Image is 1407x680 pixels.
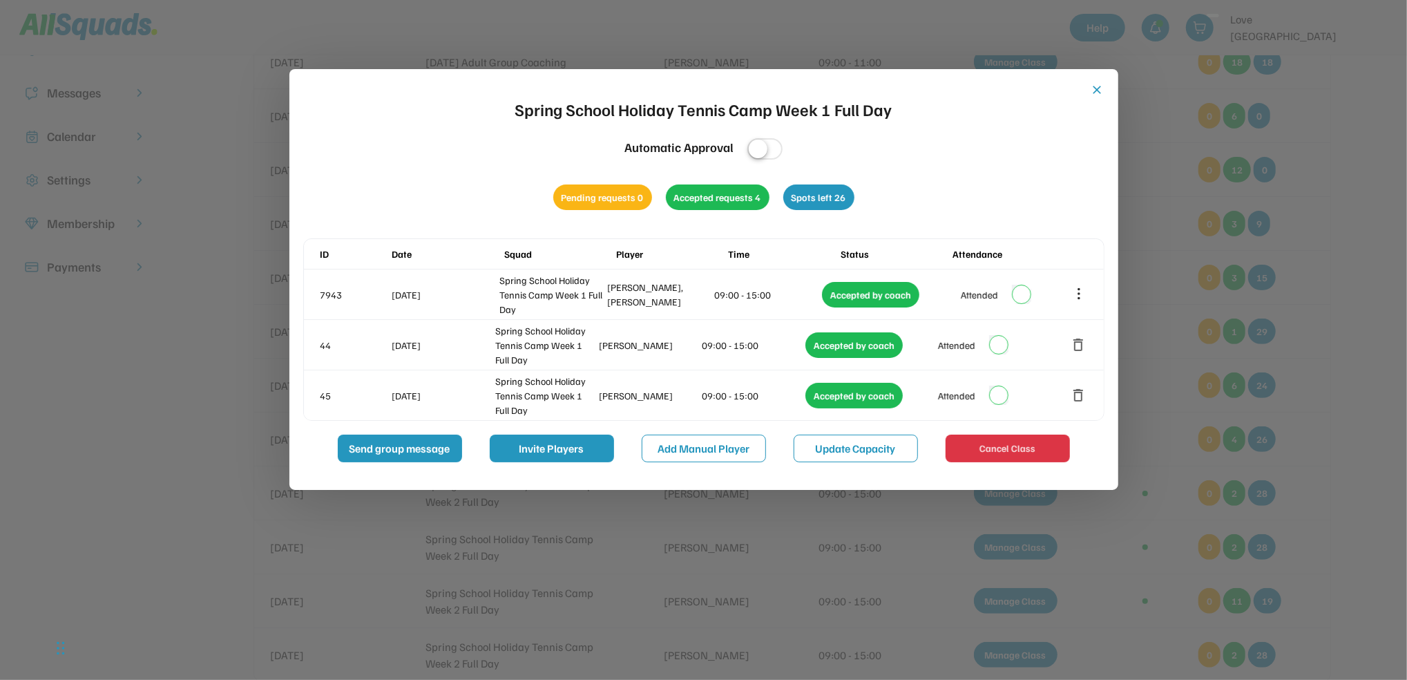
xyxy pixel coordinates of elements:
div: Spring School Holiday Tennis Camp Week 1 Full Day [515,97,892,122]
div: Automatic Approval [624,138,734,157]
button: Cancel Class [946,435,1070,462]
span: × [1209,16,1214,28]
div: [DATE] [392,338,493,352]
div: Status [841,247,950,261]
div: Accepted by coach [805,332,903,358]
div: [DATE] [392,388,493,403]
div: 09:00 - 15:00 [715,287,820,302]
div: Attendance [953,247,1062,261]
div: 44 [320,338,390,352]
div: [PERSON_NAME] [599,388,700,403]
button: Update Capacity [794,435,918,462]
div: Spots left 26 [783,185,854,210]
div: Squad [504,247,613,261]
div: Spring School Holiday Tennis Camp Week 1 Full Day [495,374,596,417]
button: Invite Players [490,435,614,462]
div: 7943 [320,287,390,302]
div: 45 [320,388,390,403]
button: Send group message [338,435,462,462]
div: Spring School Holiday Tennis Camp Week 1 Full Day [495,323,596,367]
div: Accepted by coach [805,383,903,408]
div: Pending requests 0 [553,185,652,210]
button: delete [1071,337,1087,353]
div: Attended [961,287,998,302]
div: [PERSON_NAME] [599,338,700,352]
div: 09:00 - 15:00 [702,388,803,403]
div: Accepted by coach [822,282,919,308]
button: delete [1071,387,1087,404]
div: [DATE] [392,287,497,302]
div: Player [616,247,725,261]
div: Spring School Holiday Tennis Camp Week 1 Full Day [499,273,604,317]
div: Accepted requests 4 [666,185,769,210]
div: [PERSON_NAME], [PERSON_NAME] [607,280,712,309]
button: close [1091,83,1104,97]
div: ID [320,247,390,261]
div: Time [728,247,837,261]
button: Add Manual Player [642,435,766,462]
div: 09:00 - 15:00 [702,338,803,352]
div: Date [392,247,501,261]
div: Attended [938,338,975,352]
div: Attended [938,388,975,403]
